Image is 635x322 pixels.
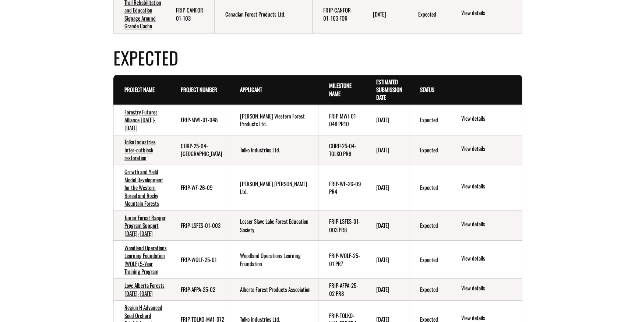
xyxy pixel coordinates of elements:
[461,254,519,263] a: View details
[229,135,318,165] td: Tolko Industries Ltd.
[124,138,156,162] a: Tolko Industries Inter-cutblock restoration
[181,85,217,93] a: Project Number
[113,165,170,210] td: Growth and Yield Model Development for the Western Boreal and Rocky Mountain Forests
[461,182,519,191] a: View details
[240,85,262,93] a: Applicant
[461,9,519,18] a: View details
[229,210,318,240] td: Lesser Slave Lake Forest Education Society
[170,135,229,165] td: CHRP-25-04-TOLKO
[409,240,449,278] td: Expected
[365,210,409,240] td: 7/30/2028
[376,255,389,263] time: [DATE]
[409,278,449,300] td: Expected
[449,135,522,165] td: action menu
[376,285,389,293] time: [DATE]
[449,105,522,135] td: action menu
[365,135,409,165] td: 8/30/2028
[376,221,389,229] time: [DATE]
[449,278,522,300] td: action menu
[170,105,229,135] td: FRIP-MWI-01-048
[229,105,318,135] td: Millar Western Forest Products Ltd.
[229,278,318,300] td: Alberta Forest Products Association
[170,240,229,278] td: FRIP-WOLF-25-01
[329,81,352,97] a: Milestone Name
[365,105,409,135] td: 8/30/2028
[170,165,229,210] td: FRIP-WF-26-09
[318,278,365,300] td: FRIP-AFPA-25-02 PR8
[124,243,167,275] a: Woodland Operations Learning Foundation (WOLF) 5-Year Training Program
[318,105,365,135] td: FRIP-MWI-01-048 PR10
[449,165,522,210] td: action menu
[113,105,170,135] td: Forestry Futures Alliance 2022-2026
[376,146,389,154] time: [DATE]
[124,213,166,237] a: Junior Forest Ranger Program Support [DATE]-[DATE]
[409,105,449,135] td: Expected
[376,78,402,102] a: Estimated Submission Date
[229,165,318,210] td: West Fraser Mills Ltd.
[113,135,170,165] td: Tolko Industries Inter-cutblock restoration
[409,135,449,165] td: Expected
[113,210,170,240] td: Junior Forest Ranger Program Support 2024-2029
[318,135,365,165] td: CHRP-25-04-TOLKO PR8
[420,85,434,93] a: Status
[318,210,365,240] td: FRIP-LSFES-01-003 PR8
[318,240,365,278] td: FRIP-WOLF-25-01 PR7
[113,278,170,300] td: Love Alberta Forests 2025-2030
[318,165,365,210] td: FRIP-WF-26-09 PR4
[449,75,522,105] th: Actions
[376,183,389,191] time: [DATE]
[124,167,163,207] a: Growth and Yield Model Development for the Western Boreal and Rocky Mountain Forests
[373,10,386,18] time: [DATE]
[449,240,522,278] td: action menu
[365,240,409,278] td: 7/14/2028
[461,220,519,229] a: View details
[449,210,522,240] td: action menu
[170,210,229,240] td: FRIP-LSFES-01-003
[376,116,389,124] time: [DATE]
[461,284,519,293] a: View details
[170,278,229,300] td: FRIP-AFPA-25-02
[461,114,519,123] a: View details
[365,278,409,300] td: 6/29/2028
[461,145,519,153] a: View details
[113,240,170,278] td: Woodland Operations Learning Foundation (WOLF) 5-Year Training Program
[124,281,165,297] a: Love Alberta Forests [DATE]-[DATE]
[365,165,409,210] td: 8/30/2028
[124,108,158,132] a: Forestry Futures Alliance [DATE]-[DATE]
[124,85,155,93] a: Project Name
[229,240,318,278] td: Woodland Operations Learning Foundation
[409,165,449,210] td: Expected
[113,45,522,71] h4: Expected
[409,210,449,240] td: Expected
